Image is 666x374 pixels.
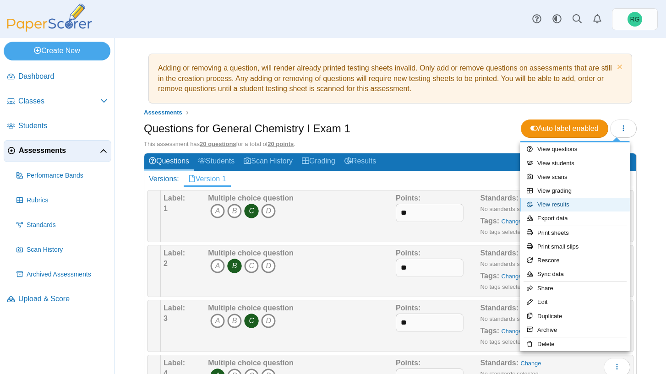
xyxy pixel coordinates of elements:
[297,153,340,170] a: Grading
[4,4,95,32] img: PaperScorer
[396,359,420,367] b: Points:
[521,119,608,138] a: Auto label enabled
[520,267,630,281] a: Sync data
[208,359,294,367] b: Multiple choice question
[480,315,543,322] small: No standards selected...
[18,121,108,131] span: Students
[4,288,111,310] a: Upload & Score
[227,204,242,218] i: B
[208,194,294,202] b: Multiple choice question
[396,304,420,312] b: Points:
[164,314,168,322] b: 3
[244,314,259,328] i: C
[27,196,108,205] span: Rubrics
[27,245,108,255] span: Scan History
[164,304,185,312] b: Label:
[13,190,111,211] a: Rubrics
[200,141,236,147] u: 20 questions
[530,125,599,132] span: Auto label enabled
[164,249,185,257] b: Label:
[164,359,185,367] b: Label:
[480,283,529,290] small: No tags selected...
[261,314,276,328] i: D
[480,194,519,202] b: Standards:
[587,9,607,29] a: Alerts
[244,259,259,273] i: C
[501,218,522,225] a: Change
[210,259,225,273] i: A
[164,205,168,212] b: 1
[480,260,543,267] small: No standards selected...
[501,273,522,280] a: Change
[501,328,522,335] a: Change
[520,323,630,337] a: Archive
[144,109,182,116] span: Assessments
[4,115,111,137] a: Students
[520,337,630,351] a: Delete
[144,153,194,170] a: Questions
[615,63,622,73] a: Dismiss notice
[4,140,111,162] a: Assessments
[520,240,630,254] a: Print small slips
[27,221,108,230] span: Standards
[144,171,184,187] div: Versions:
[4,25,95,33] a: PaperScorer
[340,153,381,170] a: Results
[184,171,231,187] a: Version 1
[210,204,225,218] i: A
[144,140,637,148] div: This assessment has for a total of .
[520,211,630,225] a: Export data
[480,338,529,345] small: No tags selected...
[227,314,242,328] i: B
[520,295,630,309] a: Edit
[227,259,242,273] i: B
[267,141,294,147] u: 20 points
[164,194,185,202] b: Label:
[520,142,630,156] a: View questions
[18,71,108,81] span: Dashboard
[27,171,108,180] span: Performance Bands
[210,314,225,328] i: A
[480,228,529,235] small: No tags selected...
[144,121,350,136] h1: Questions for General Chemistry I Exam 1
[19,146,100,156] span: Assessments
[630,16,640,22] span: Rudy Gostowski
[520,254,630,267] a: Rescore
[4,42,110,60] a: Create New
[396,194,420,202] b: Points:
[244,204,259,218] i: C
[612,8,658,30] a: Rudy Gostowski
[208,249,294,257] b: Multiple choice question
[480,206,543,212] small: No standards selected...
[27,270,108,279] span: Archived Assessments
[164,260,168,267] b: 2
[480,359,519,367] b: Standards:
[520,226,630,240] a: Print sheets
[520,170,630,184] a: View scans
[520,198,630,211] a: View results
[4,91,111,113] a: Classes
[13,264,111,286] a: Archived Assessments
[261,259,276,273] i: D
[480,249,519,257] b: Standards:
[628,12,642,27] span: Rudy Gostowski
[480,272,499,280] b: Tags:
[153,59,627,98] div: Adding or removing a question, will render already printed testing sheets invalid. Only add or re...
[4,66,111,88] a: Dashboard
[520,157,630,170] a: View students
[520,184,630,198] a: View grading
[480,327,499,335] b: Tags:
[480,304,519,312] b: Standards:
[18,96,100,106] span: Classes
[396,249,420,257] b: Points:
[261,204,276,218] i: D
[13,165,111,187] a: Performance Bands
[239,153,297,170] a: Scan History
[142,107,185,119] a: Assessments
[194,153,239,170] a: Students
[13,239,111,261] a: Scan History
[520,282,630,295] a: Share
[13,214,111,236] a: Standards
[521,360,541,367] a: Change
[480,217,499,225] b: Tags:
